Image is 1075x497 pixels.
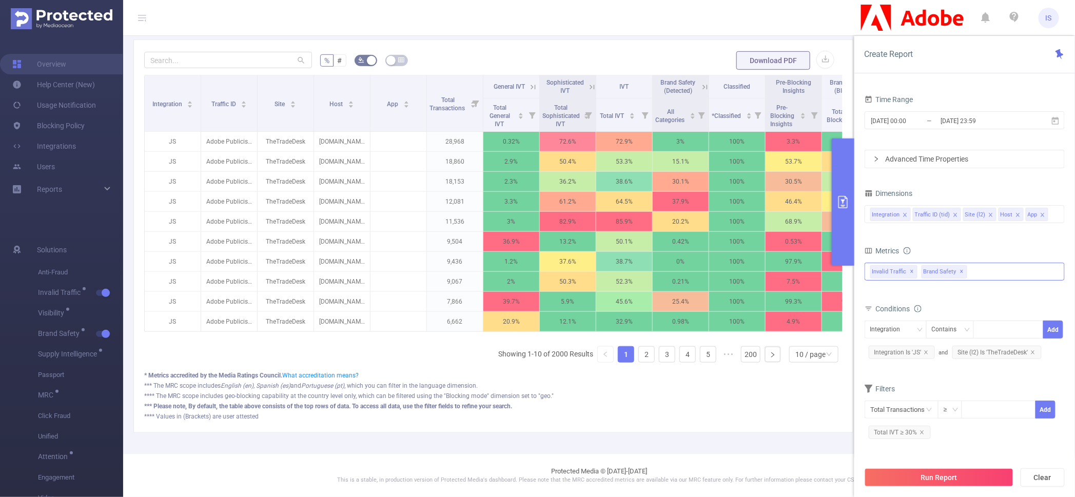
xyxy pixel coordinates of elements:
[483,252,539,271] p: 1.2%
[965,208,986,222] div: Site (l2)
[746,115,752,118] i: icon: caret-down
[201,292,257,311] p: Adobe Publicis Emea Tier 1 [27133]
[653,212,709,231] p: 20.2%
[483,312,539,331] p: 20.9%
[960,266,964,278] span: ✕
[540,252,596,271] p: 37.6%
[145,212,201,231] p: JS
[765,346,781,363] li: Next Page
[258,232,314,251] p: TheTradeDesk
[873,156,879,162] i: icon: right
[822,232,878,251] p: 0.53%
[201,272,257,291] p: Adobe Publicis Emea Tier 1 [27133]
[600,112,626,120] span: Total IVT
[939,349,1046,356] span: and
[712,112,742,120] span: *Classified
[709,152,765,171] p: 100%
[913,208,961,221] li: Traffic ID (tid)
[1043,321,1063,339] button: Add
[427,132,483,151] p: 28,968
[870,265,917,279] span: Invalid Traffic
[807,98,822,131] i: Filter menu
[258,312,314,331] p: TheTradeDesk
[483,292,539,311] p: 39.7%
[653,232,709,251] p: 0.42%
[944,401,954,418] div: ≥
[12,156,55,177] a: Users
[618,346,634,363] li: 1
[800,115,806,118] i: icon: caret-down
[427,212,483,231] p: 11,536
[540,232,596,251] p: 13.2%
[258,212,314,231] p: TheTradeDesk
[149,476,1049,485] p: This is a stable, in production version of Protected Media's dashboard. Please note that the MRC ...
[525,98,539,131] i: Filter menu
[427,192,483,211] p: 12,081
[427,172,483,191] p: 18,153
[258,272,314,291] p: TheTradeDesk
[903,212,908,218] i: icon: close
[822,292,878,311] p: 99.3%
[709,272,765,291] p: 100%
[700,347,716,362] a: 5
[1021,468,1065,487] button: Clear
[483,172,539,191] p: 2.3%
[776,79,811,94] span: Pre-Blocking Insights
[144,372,282,379] b: * Metrics accredited by the Media Ratings Council.
[653,252,709,271] p: 0%
[700,346,716,363] li: 5
[629,111,635,117] div: Sort
[427,272,483,291] p: 9,067
[869,426,931,439] span: Total IVT ≥ 30%
[709,212,765,231] p: 100%
[766,212,822,231] p: 68.9%
[483,232,539,251] p: 36.9%
[301,382,344,389] i: Portuguese (pt)
[690,111,695,114] i: icon: caret-up
[827,108,851,124] span: Total Blocked
[720,346,737,363] li: Next 5 Pages
[872,208,900,222] div: Integration
[724,83,751,90] span: Classified
[187,100,193,106] div: Sort
[963,208,996,221] li: Site (l2)
[123,453,1075,497] footer: Protected Media © [DATE]-[DATE]
[596,232,652,251] p: 50.1%
[964,327,970,334] i: icon: down
[144,412,843,421] div: **** Values in (Brackets) are user attested
[38,262,123,283] span: Anti-Fraud
[620,83,629,90] span: IVT
[314,192,370,211] p: [DOMAIN_NAME]
[865,385,895,393] span: Filters
[201,312,257,331] p: Adobe Publicis Emea Tier 1 [27133]
[826,351,832,359] i: icon: down
[145,172,201,191] p: JS
[865,95,913,104] span: Time Range
[720,346,737,363] span: •••
[661,79,696,94] span: Brand Safety (Detected)
[314,152,370,171] p: [DOMAIN_NAME]
[596,292,652,311] p: 45.6%
[766,312,822,331] p: 4.9%
[766,192,822,211] p: 46.4%
[870,321,908,338] div: Integration
[258,172,314,191] p: TheTradeDesk
[596,152,652,171] p: 53.3%
[518,111,524,114] i: icon: caret-up
[865,150,1064,168] div: icon: rightAdvanced Time Properties
[709,192,765,211] p: 100%
[581,98,596,131] i: Filter menu
[638,98,652,131] i: Filter menu
[800,111,806,114] i: icon: caret-up
[822,152,878,171] p: 53.7%
[915,208,950,222] div: Traffic ID (tid)
[275,101,287,108] span: Site
[201,232,257,251] p: Adobe Publicis Emea Tier 1 [27133]
[910,266,914,278] span: ✕
[655,108,686,124] span: All Categories
[241,104,247,107] i: icon: caret-down
[145,252,201,271] p: JS
[653,132,709,151] p: 3%
[152,101,184,108] span: Integration
[540,212,596,231] p: 82.9%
